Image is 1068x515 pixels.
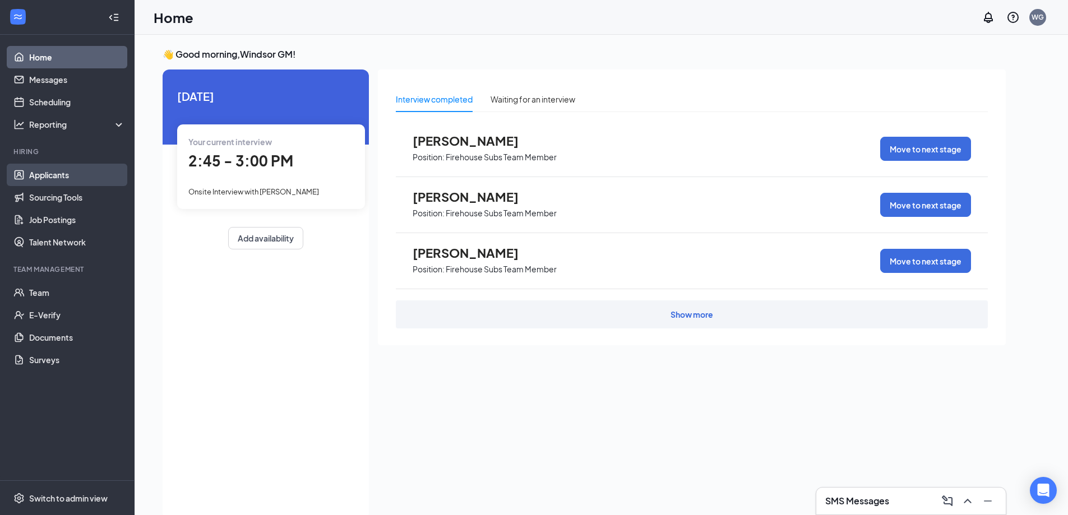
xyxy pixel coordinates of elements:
div: Waiting for an interview [491,93,575,105]
svg: WorkstreamLogo [12,11,24,22]
a: Surveys [29,349,125,371]
span: [PERSON_NAME] [413,245,536,260]
span: 2:45 - 3:00 PM [188,151,293,170]
div: Team Management [13,265,123,274]
button: Move to next stage [880,249,971,273]
svg: Minimize [981,494,995,508]
svg: ChevronUp [961,494,974,508]
svg: QuestionInfo [1006,11,1020,24]
svg: ComposeMessage [941,494,954,508]
p: Position: [413,152,445,163]
svg: Analysis [13,119,25,130]
span: Onsite Interview with [PERSON_NAME] [188,187,319,196]
span: [PERSON_NAME] [413,133,536,148]
p: Position: [413,208,445,219]
button: Move to next stage [880,193,971,217]
a: Home [29,46,125,68]
span: [PERSON_NAME] [413,189,536,204]
h3: 👋 Good morning, Windsor GM ! [163,48,1006,61]
button: ComposeMessage [938,492,956,510]
h3: SMS Messages [825,495,889,507]
div: Show more [671,309,713,320]
button: Move to next stage [880,137,971,161]
span: Your current interview [188,137,272,147]
div: Reporting [29,119,126,130]
svg: Settings [13,493,25,504]
div: Interview completed [396,93,473,105]
a: Talent Network [29,231,125,253]
a: Sourcing Tools [29,186,125,208]
a: Team [29,281,125,304]
div: Switch to admin view [29,493,108,504]
svg: Collapse [108,12,119,23]
button: ChevronUp [959,492,977,510]
p: Firehouse Subs Team Member [446,264,557,275]
div: Open Intercom Messenger [1030,477,1057,504]
svg: Notifications [982,11,995,24]
a: Job Postings [29,208,125,231]
div: WG [1032,12,1044,22]
button: Minimize [979,492,997,510]
div: Hiring [13,147,123,156]
span: [DATE] [177,87,354,105]
p: Firehouse Subs Team Member [446,208,557,219]
h1: Home [154,8,193,27]
a: E-Verify [29,304,125,326]
a: Messages [29,68,125,91]
a: Applicants [29,164,125,186]
button: Add availability [228,227,303,249]
a: Scheduling [29,91,125,113]
p: Firehouse Subs Team Member [446,152,557,163]
p: Position: [413,264,445,275]
a: Documents [29,326,125,349]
